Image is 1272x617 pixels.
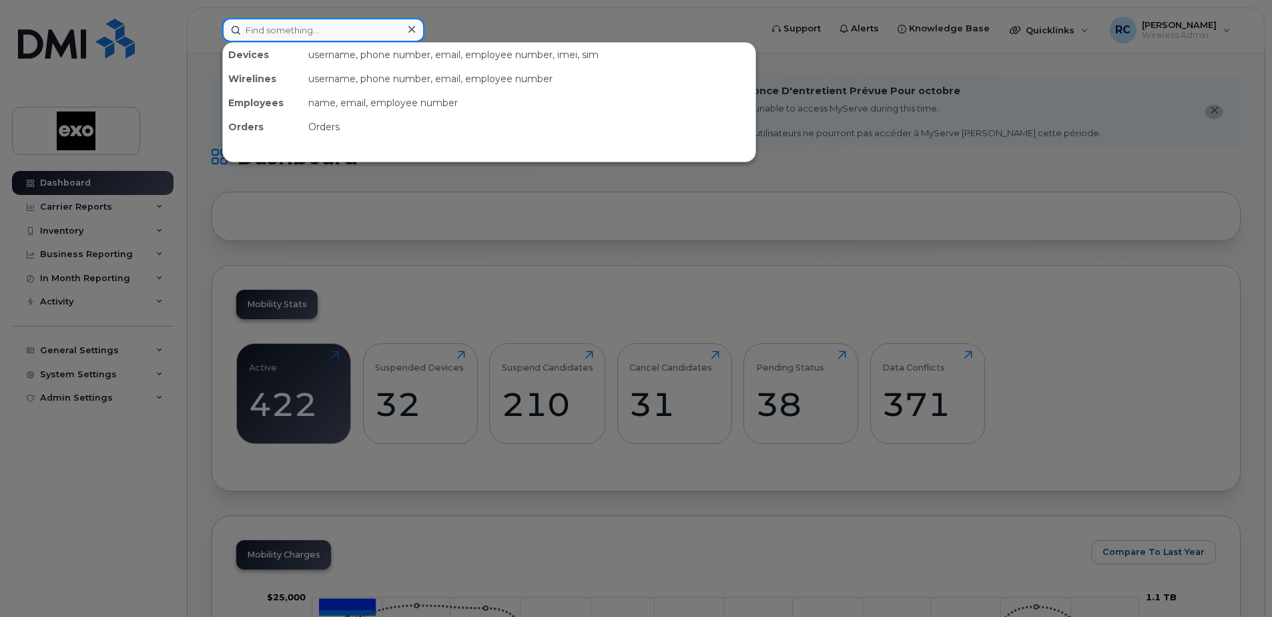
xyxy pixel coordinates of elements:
div: Employees [223,91,303,115]
div: Orders [223,115,303,139]
div: name, email, employee number [303,91,755,115]
div: username, phone number, email, employee number [303,67,755,91]
div: username, phone number, email, employee number, imei, sim [303,43,755,67]
div: Orders [303,115,755,139]
div: Devices [223,43,303,67]
div: Wirelines [223,67,303,91]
